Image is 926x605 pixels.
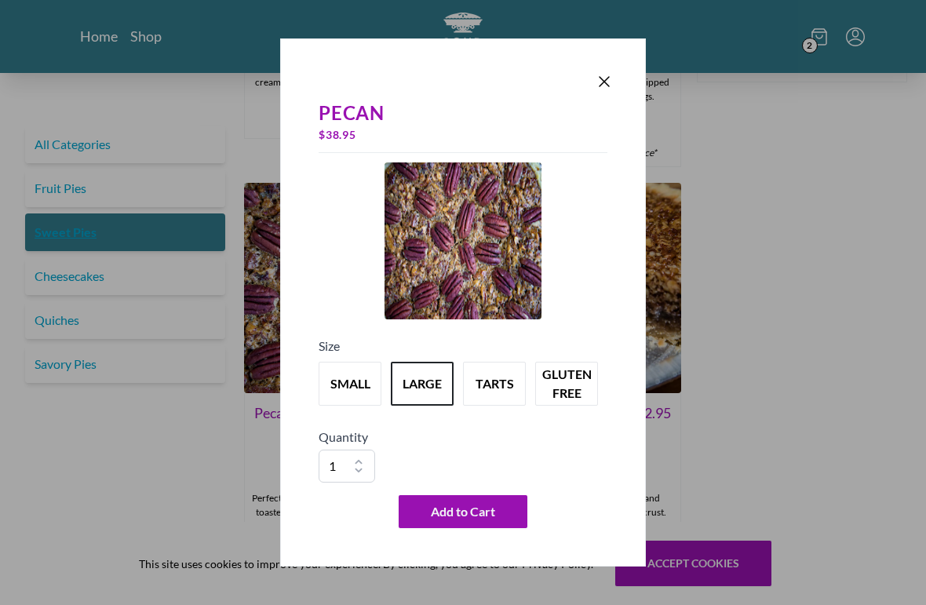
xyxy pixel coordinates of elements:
[319,102,607,124] div: Pecan
[431,502,495,521] span: Add to Cart
[319,428,607,446] h5: Quantity
[463,362,526,406] button: Variant Swatch
[385,162,541,319] img: Product Image
[535,362,598,406] button: Variant Swatch
[385,162,541,324] a: Product Image
[319,337,607,355] h5: Size
[319,124,607,146] div: $ 38.95
[595,72,614,91] button: Close panel
[399,495,527,528] button: Add to Cart
[319,362,381,406] button: Variant Swatch
[391,362,454,406] button: Variant Swatch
